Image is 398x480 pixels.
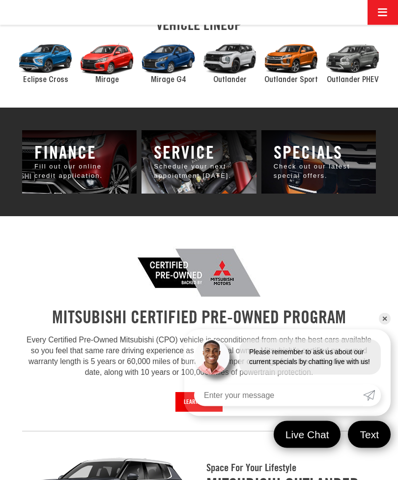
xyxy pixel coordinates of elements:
span: Mirage G4 [151,77,186,85]
img: Royal Mitsubishi in Baton Rouge LA [138,239,260,308]
div: 2024 Mitsubishi Eclipse Cross [15,38,76,80]
h2: MITSUBISHI CERTIFIED PRE-OWNED PROGRAM [22,308,376,327]
span: Outlander [213,77,247,85]
span: Eclipse Cross [23,77,68,85]
div: 2024 Mitsubishi Outlander PHEV [322,38,383,80]
span: Outlander Sport [264,77,318,85]
h3: Specials [274,143,364,163]
div: 2024 Mitsubishi Mirage [76,38,138,80]
a: 2024 Mitsubishi Outlander Sport Outlander Sport [260,38,322,86]
a: 2024 Mitsubishi Outlander Outlander [199,38,260,86]
span: Text [355,428,384,441]
h3: Service [154,143,244,163]
input: Enter your message [194,385,363,406]
div: 2024 Mitsubishi Outlander Sport [260,38,322,80]
p: Schedule your next appointment [DATE]. [154,163,244,181]
span: Outlander PHEV [327,77,379,85]
a: Royal Mitsubishi | Baton Rouge, LA Royal Mitsubishi | Baton Rouge, LA Royal Mitsubishi | Baton Ro... [142,131,256,194]
p: Fill out our online credit application. [34,163,124,181]
span: Mirage [95,77,119,85]
div: Please remember to ask us about our current specials by chatting live with us! [239,339,381,375]
a: 2024 Mitsubishi Outlander PHEV Outlander PHEV [322,38,383,86]
h3: Finance [34,143,124,163]
a: Submit [363,385,381,406]
p: Every Certified Pre-Owned Mitsubishi (CPO) vehicle is reconditioned from only the best cars avail... [22,335,376,379]
div: 2024 Mitsubishi Mirage G4 [138,38,199,80]
span: Live Chat [281,428,334,441]
img: Agent profile photo [194,339,229,375]
a: Learn More [175,393,223,412]
a: 2024 Mitsubishi Mirage Mirage [76,38,138,86]
a: Royal Mitsubishi | Baton Rouge, LA Royal Mitsubishi | Baton Rouge, LA Royal Mitsubishi | Baton Ro... [22,131,137,194]
h2: Space for your lifestyle [206,461,376,475]
a: 2024 Mitsubishi Eclipse Cross Eclipse Cross [15,38,76,86]
h2: VEHICLE LINEUP [15,17,383,33]
a: Royal Mitsubishi | Baton Rouge, LA Royal Mitsubishi | Baton Rouge, LA Royal Mitsubishi | Baton Ro... [261,131,376,194]
a: Live Chat [274,421,341,448]
p: Check out our latest special offers. [274,163,364,181]
div: 2024 Mitsubishi Outlander [199,38,260,80]
a: Text [348,421,391,448]
a: 2024 Mitsubishi Mirage G4 Mirage G4 [138,38,199,86]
